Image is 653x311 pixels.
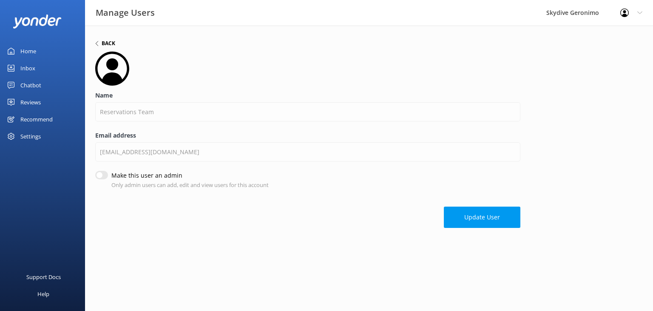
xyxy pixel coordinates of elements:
button: Back [95,41,115,46]
input: Email [95,142,520,161]
h3: Manage Users [96,6,155,20]
div: Home [20,43,36,60]
img: yonder-white-logo.png [13,14,62,29]
label: Email address [95,131,520,140]
label: Name [95,91,520,100]
div: Support Docs [26,268,61,285]
div: Settings [20,128,41,145]
div: Inbox [20,60,35,77]
div: Recommend [20,111,53,128]
label: Make this user an admin [111,171,264,180]
input: Name [95,102,520,121]
div: Reviews [20,94,41,111]
p: Only admin users can add, edit and view users for this account [111,181,269,190]
h6: Back [102,41,115,46]
div: Chatbot [20,77,41,94]
div: Help [37,285,49,302]
button: Update User [444,207,520,228]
